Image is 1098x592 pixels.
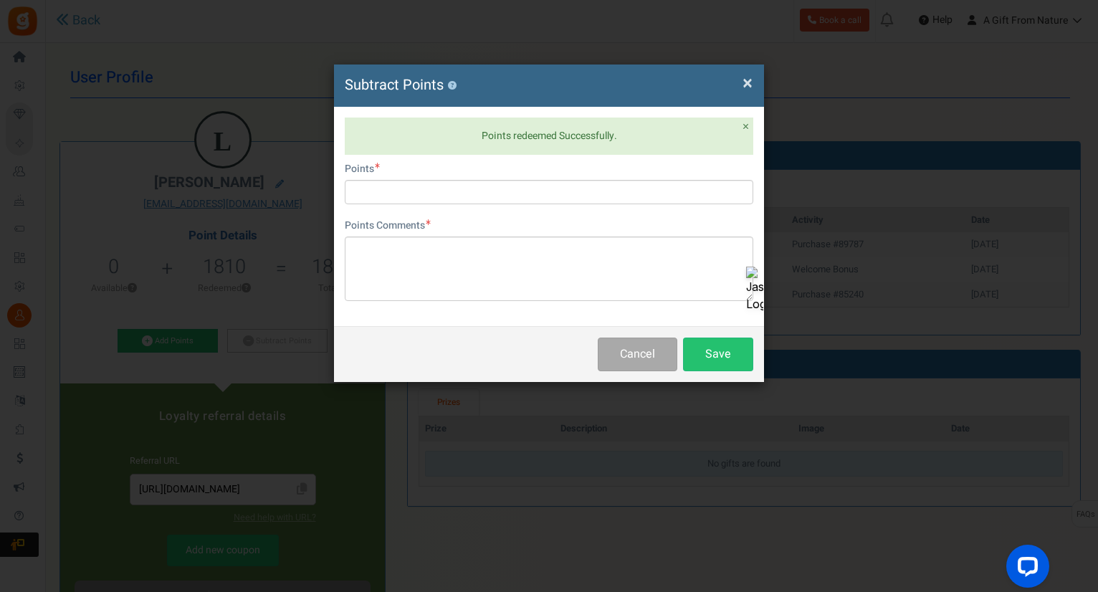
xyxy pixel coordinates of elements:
label: Points [345,162,380,176]
span: × [743,70,753,97]
span: × [743,118,749,135]
button: Save [683,338,753,371]
label: Points Comments [345,219,431,233]
div: Points redeemed Successfully. [345,118,753,155]
button: ? [447,81,457,90]
h4: Subtract Points [345,75,753,96]
button: Cancel [598,338,677,371]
